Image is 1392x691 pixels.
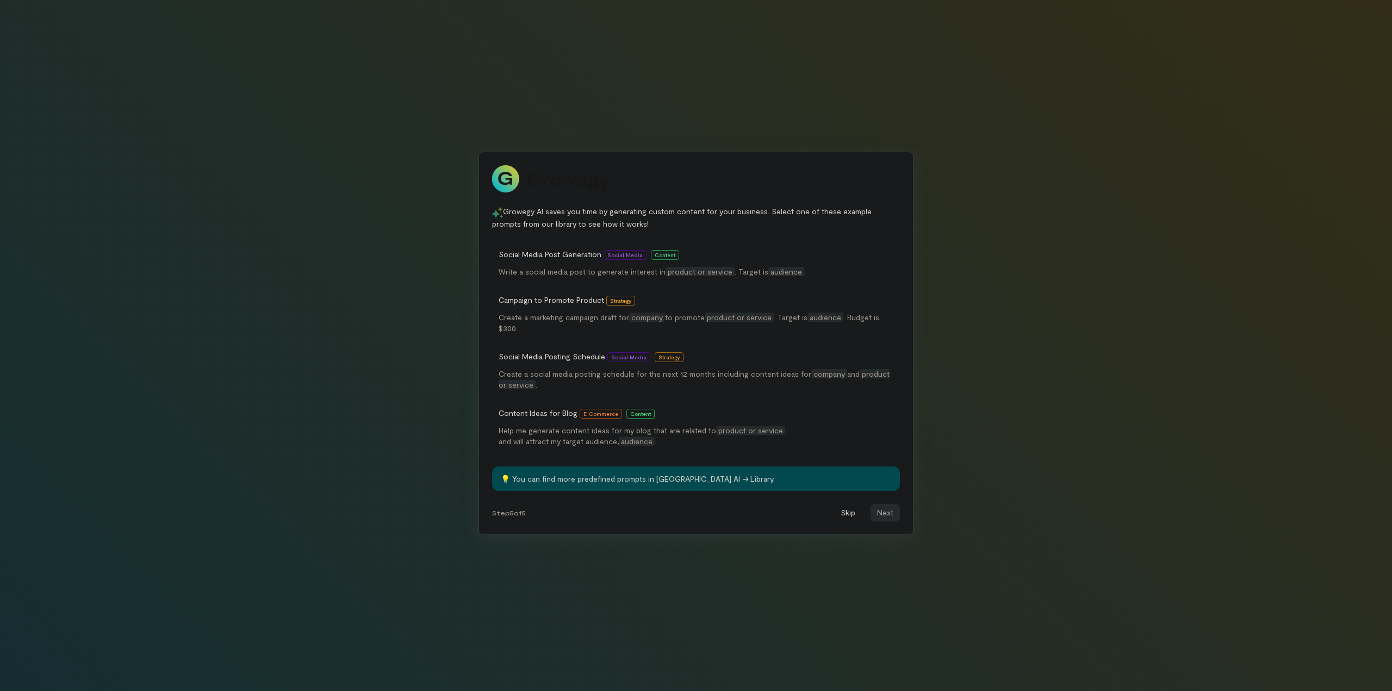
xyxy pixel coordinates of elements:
span: . [655,437,656,446]
button: Campaign to Promote Product StrategyCreate a marketing campaign draft forcompanyto promoteproduct... [492,288,900,340]
span: audience [619,437,655,446]
span: audience [807,313,843,322]
span: company [629,313,665,322]
span: Content [655,252,675,258]
span: Help me generate content ideas for my blog that are related to [499,426,716,435]
span: Social Media Posting Schedule [499,352,683,361]
span: Content Ideas for Blog [499,408,655,418]
span: . Target is [735,267,768,276]
span: Content [630,410,651,417]
span: Campaign to Promote Product [499,295,635,304]
span: to promote [665,313,705,322]
button: Social Media Post Generation Social MediaContentWrite a social media post to generate interest in... [492,242,900,284]
span: company [811,369,847,378]
span: and [847,369,860,378]
span: Strategy [658,354,680,360]
button: Content Ideas for Blog E-CommerceContentHelp me generate content ideas for my blog that are relat... [492,401,900,453]
span: . Budget is $300. [499,313,879,333]
div: 💡 You can find more predefined prompts in [GEOGRAPHIC_DATA] AI → Library. [492,466,900,491]
span: Step 5 of 5 [492,508,526,517]
img: Growegy logo [492,165,611,192]
span: audience [768,267,804,276]
span: Social Media [611,354,647,360]
span: product or service [499,369,890,389]
button: Next [871,504,900,521]
span: and will attract my target audience, [499,437,619,446]
span: Social Media [607,252,643,258]
span: E-Commerce [583,410,618,417]
span: product or service [705,313,774,322]
span: . [536,380,537,389]
span: Strategy [610,297,631,304]
span: . [804,267,806,276]
span: product or service [716,426,785,435]
button: Social Media Posting Schedule Social MediaStrategyCreate a social media posting schedule for the ... [492,345,900,397]
span: product or service [666,267,735,276]
span: . Target is [774,313,807,322]
span: Create a marketing campaign draft for [499,313,629,322]
span: Social Media Post Generation [499,250,679,259]
button: Skip [834,504,862,521]
span: Growegy AI saves you time by generating custom content for your business. Select one of these exa... [492,207,872,228]
span: Write a social media post to generate interest in [499,267,666,276]
span: Create a social media posting schedule for the next 12 months including content ideas for [499,369,811,378]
